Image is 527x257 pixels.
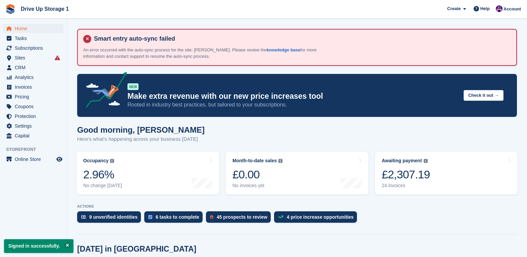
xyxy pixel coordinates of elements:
[382,168,430,181] div: £2,307.19
[424,159,428,163] img: icon-info-grey-7440780725fd019a000dd9b08b2336e03edf1995a4989e88bcd33f0948082b44.svg
[18,3,71,14] a: Drive Up Storage 1
[226,152,368,195] a: Month-to-date sales £0.00 No invoices yet
[3,73,63,82] a: menu
[232,183,282,188] div: No invoices yet
[15,155,55,164] span: Online Store
[464,90,504,101] button: Check it out →
[267,47,300,52] a: knowledge base
[278,159,282,163] img: icon-info-grey-7440780725fd019a000dd9b08b2336e03edf1995a4989e88bcd33f0948082b44.svg
[15,34,55,43] span: Tasks
[15,82,55,92] span: Invoices
[3,43,63,53] a: menu
[15,63,55,72] span: CRM
[5,4,15,14] img: stora-icon-8386f47178a22dfd0bd8f6a31ec36ba5ce8667c1dd55bd0f319d3a0aa187defe.svg
[77,211,144,226] a: 9 unverified identities
[55,55,60,60] i: Smart entry sync failures have occurred
[3,82,63,92] a: menu
[278,215,283,218] img: price_increase_opportunities-93ffe204e8149a01c8c9dc8f82e8f89637d9d84a8eef4429ea346261dce0b2c0.svg
[81,215,86,219] img: verify_identity-adf6edd0f0f0b5bbfe63781bf79b02c33cf7c696d77639b501bdc392416b5a36.svg
[504,6,521,12] span: Account
[3,155,63,164] a: menu
[156,214,199,220] div: 6 tasks to complete
[77,135,205,143] p: Here's what's happening across your business [DATE]
[217,214,267,220] div: 45 prospects to review
[15,43,55,53] span: Subscriptions
[382,158,422,164] div: Awaiting payment
[3,34,63,43] a: menu
[77,204,517,209] p: ACTIONS
[3,121,63,131] a: menu
[3,131,63,140] a: menu
[15,121,55,131] span: Settings
[55,155,63,163] a: Preview store
[274,211,360,226] a: 4 price increase opportunities
[110,159,114,163] img: icon-info-grey-7440780725fd019a000dd9b08b2336e03edf1995a4989e88bcd33f0948082b44.svg
[3,63,63,72] a: menu
[89,214,138,220] div: 9 unverified identities
[382,183,430,188] div: 24 invoices
[15,112,55,121] span: Protection
[127,91,458,101] p: Make extra revenue with our new price increases tool
[496,5,503,12] img: Camille
[15,24,55,33] span: Home
[15,53,55,62] span: Sites
[3,102,63,111] a: menu
[83,47,318,60] p: An error occurred with the auto-sync process for the site: [PERSON_NAME]. Please review the for m...
[3,24,63,33] a: menu
[80,72,127,110] img: price-adjustments-announcement-icon-8257ccfd72463d97f412b2fc003d46551f7dbcb40ab6d574587a9cd5c0d94...
[4,239,73,253] p: Signed in successfully.
[127,101,458,109] p: Rooted in industry best practices, but tailored to your subscriptions.
[15,102,55,111] span: Coupons
[83,183,122,188] div: No change [DATE]
[83,168,122,181] div: 2.96%
[15,73,55,82] span: Analytics
[144,211,206,226] a: 6 tasks to complete
[148,215,152,219] img: task-75834270c22a3079a89374b754ae025e5fb1db73e45f91037f5363f120a921f8.svg
[447,5,461,12] span: Create
[77,125,205,134] h1: Good morning, [PERSON_NAME]
[3,92,63,101] a: menu
[83,158,108,164] div: Occupancy
[3,53,63,62] a: menu
[77,245,196,254] h2: [DATE] in [GEOGRAPHIC_DATA]
[15,131,55,140] span: Capital
[6,146,67,153] span: Storefront
[91,35,511,43] h4: Smart entry auto-sync failed
[232,168,282,181] div: £0.00
[15,92,55,101] span: Pricing
[76,152,219,195] a: Occupancy 2.96% No change [DATE]
[210,215,213,219] img: prospect-51fa495bee0391a8d652442698ab0144808aea92771e9ea1ae160a38d050c398.svg
[232,158,277,164] div: Month-to-date sales
[375,152,518,195] a: Awaiting payment £2,307.19 24 invoices
[287,214,354,220] div: 4 price increase opportunities
[3,112,63,121] a: menu
[127,83,139,90] div: NEW
[206,211,274,226] a: 45 prospects to review
[480,5,490,12] span: Help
